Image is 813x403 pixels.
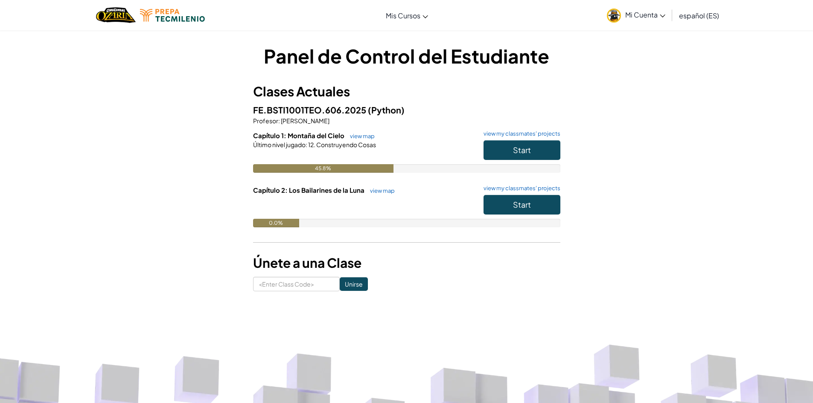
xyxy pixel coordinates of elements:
a: view map [366,187,395,194]
span: Capítulo 1: Montaña del Cielo [253,131,346,139]
h3: Únete a una Clase [253,253,560,273]
span: Capítulo 2: Los Bailarines de la Luna [253,186,366,194]
a: Ozaria by CodeCombat logo [96,6,136,24]
span: Start [513,145,531,155]
span: [PERSON_NAME] [280,117,329,125]
div: 45.8% [253,164,394,173]
a: view map [346,133,375,139]
h3: Clases Actuales [253,82,560,101]
img: avatar [607,9,621,23]
button: Start [484,140,560,160]
input: <Enter Class Code> [253,277,340,291]
span: español (ES) [679,11,719,20]
button: Start [484,195,560,215]
input: Unirse [340,277,368,291]
a: español (ES) [675,4,723,27]
span: Mis Cursos [386,11,420,20]
img: Home [96,6,136,24]
span: FE.BSTI1001TEO.606.2025 [253,104,368,115]
span: 12. [307,141,315,148]
h1: Panel de Control del Estudiante [253,43,560,69]
a: view my classmates' projects [479,131,560,136]
span: Profesor [253,117,278,125]
span: Mi Cuenta [625,10,665,19]
span: Start [513,200,531,209]
span: : [278,117,280,125]
a: Mis Cursos [382,4,432,27]
a: view my classmates' projects [479,186,560,191]
span: Último nivel jugado [253,141,306,148]
div: 0.0% [253,219,299,227]
span: (Python) [368,104,405,115]
a: Mi Cuenta [603,2,670,29]
span: : [306,141,307,148]
span: Construyendo Cosas [315,141,376,148]
img: Tecmilenio logo [140,9,205,22]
